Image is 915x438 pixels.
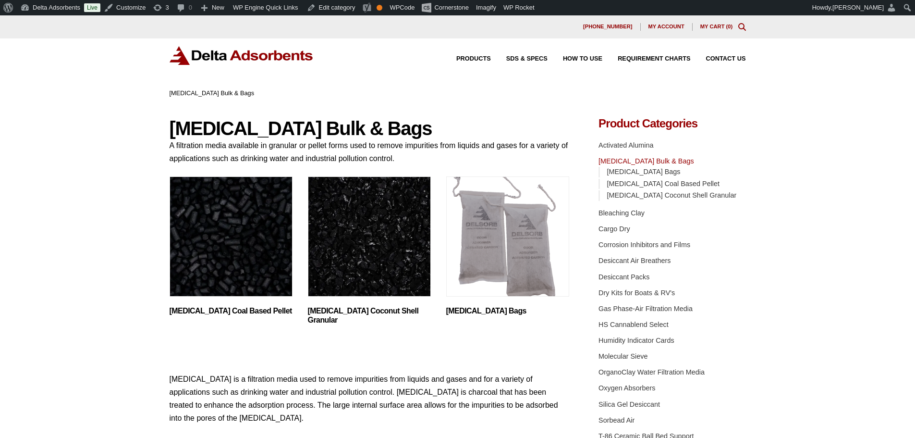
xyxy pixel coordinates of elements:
[84,3,100,12] a: Live
[456,56,491,62] span: Products
[728,24,731,29] span: 0
[598,384,655,392] a: Oxygen Absorbers
[491,56,548,62] a: SDS & SPECS
[691,56,746,62] a: Contact Us
[441,56,491,62] a: Products
[583,24,633,29] span: [PHONE_NUMBER]
[170,306,293,315] h2: [MEDICAL_DATA] Coal Based Pellet
[832,4,884,11] span: [PERSON_NAME]
[308,176,431,325] a: Visit product category Activated Carbon Coconut Shell Granular
[598,416,634,424] a: Sorbead Air
[706,56,746,62] span: Contact Us
[598,225,630,233] a: Cargo Dry
[575,23,641,31] a: [PHONE_NUMBER]
[170,118,570,139] h1: [MEDICAL_DATA] Bulk & Bags
[598,337,674,344] a: Humidity Indicator Cards
[446,176,569,315] a: Visit product category Activated Carbon Bags
[170,89,255,97] span: [MEDICAL_DATA] Bulk & Bags
[170,176,293,315] a: Visit product category Activated Carbon Coal Based Pellet
[598,157,694,165] a: [MEDICAL_DATA] Bulk & Bags
[700,24,733,29] a: My Cart (0)
[598,118,745,129] h4: Product Categories
[446,176,569,297] img: Activated Carbon Bags
[308,176,431,297] img: Activated Carbon Coconut Shell Granular
[598,368,705,376] a: OrganoClay Water Filtration Media
[506,56,548,62] span: SDS & SPECS
[170,176,293,297] img: Activated Carbon Coal Based Pellet
[598,321,669,328] a: HS Cannablend Select
[738,23,746,31] div: Toggle Modal Content
[548,56,602,62] a: How to Use
[598,289,675,297] a: Dry Kits for Boats & RV's
[563,56,602,62] span: How to Use
[607,168,680,175] a: [MEDICAL_DATA] Bags
[598,273,649,281] a: Desiccant Packs
[641,23,693,31] a: My account
[598,400,660,408] a: Silica Gel Desiccant
[607,180,720,188] a: [MEDICAL_DATA] Coal Based Pellet
[598,141,653,149] a: Activated Alumina
[598,209,645,217] a: Bleaching Clay
[170,46,314,65] img: Delta Adsorbents
[598,352,647,360] a: Molecular Sieve
[377,5,382,11] div: OK
[446,306,569,315] h2: [MEDICAL_DATA] Bags
[598,241,690,249] a: Corrosion Inhibitors and Films
[618,56,690,62] span: Requirement Charts
[308,306,431,325] h2: [MEDICAL_DATA] Coconut Shell Granular
[648,24,684,29] span: My account
[170,373,570,425] p: [MEDICAL_DATA] is a filtration media used to remove impurities from liquids and gases and for a v...
[598,305,693,313] a: Gas Phase-Air Filtration Media
[602,56,690,62] a: Requirement Charts
[607,191,736,199] a: [MEDICAL_DATA] Coconut Shell Granular
[170,139,570,165] p: A filtration media available in granular or pellet forms used to remove impurities from liquids a...
[598,257,671,264] a: Desiccant Air Breathers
